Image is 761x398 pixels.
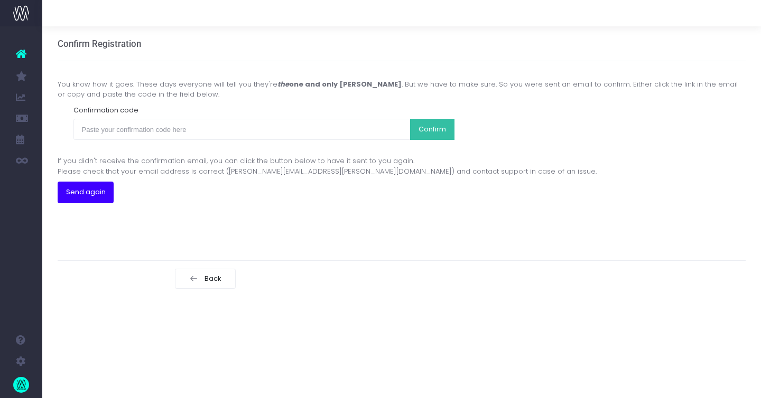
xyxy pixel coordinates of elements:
i: the [277,79,289,90]
label: Confirmation code [73,105,138,116]
h3: Confirm Registration [58,39,141,49]
span: Back [201,274,222,283]
div: If you didn't receive the confirmation email, you can click the button below to have it sent to y... [58,156,746,176]
img: images/default_profile_image.png [13,377,29,393]
div: You know how it goes. These days everyone will tell you they're . But we have to make sure. So yo... [58,79,746,100]
input: Paste your confirmation code here [73,119,411,140]
strong: one and only [PERSON_NAME] [277,79,402,89]
button: Back [175,269,236,289]
button: Confirm [410,119,454,140]
button: Send again [58,182,114,203]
